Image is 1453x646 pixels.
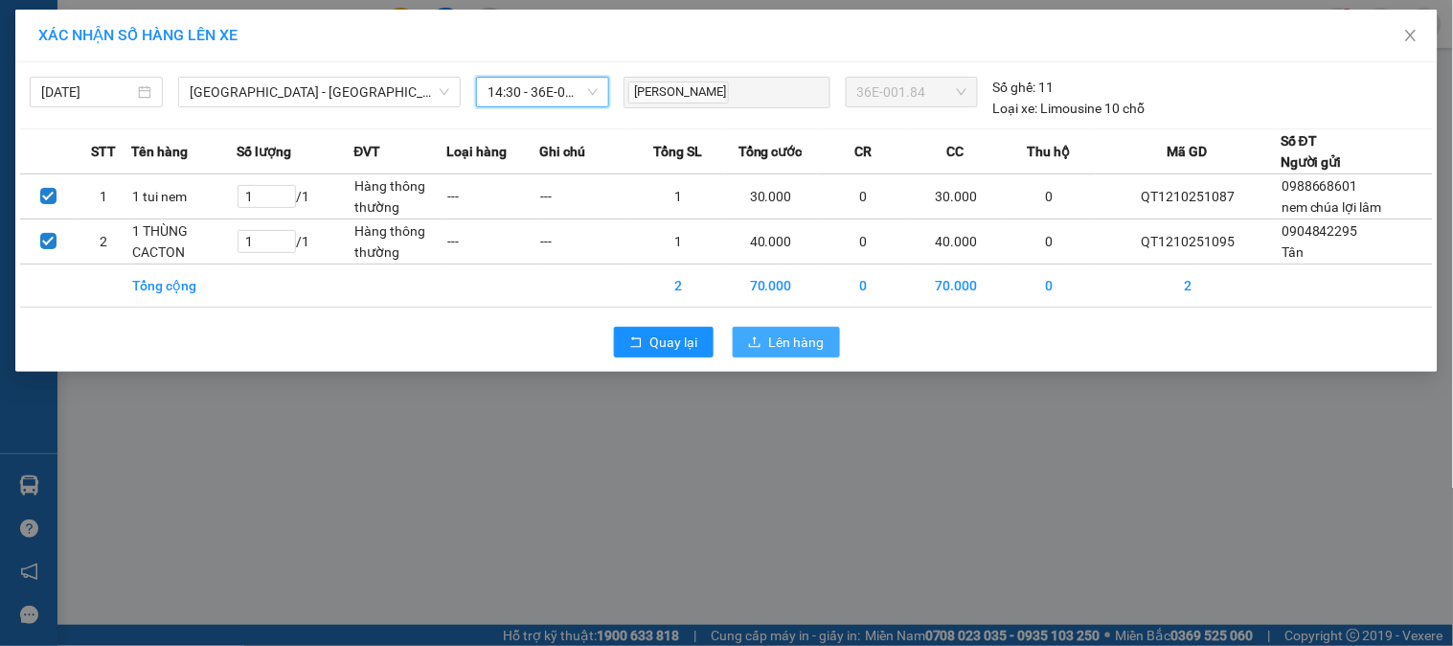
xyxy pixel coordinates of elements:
td: --- [446,219,539,265]
div: Limousine 10 chỗ [993,98,1146,119]
span: ĐVT [353,141,380,162]
span: 0988668601 [1282,178,1358,194]
span: rollback [629,335,643,351]
td: 1 [632,174,725,219]
td: 0 [1003,174,1096,219]
span: Thanh Hóa - Tây Hồ (HN) [190,78,449,106]
td: 1 [76,174,131,219]
span: 14:30 - 36E-001.84 [488,78,598,106]
td: 1 tui nem [131,174,237,219]
span: Thu hộ [1027,141,1070,162]
button: uploadLên hàng [733,327,840,358]
td: 0 [1003,219,1096,265]
td: Tổng cộng [131,265,237,308]
button: Close [1384,10,1438,63]
span: Lên hàng [769,332,825,353]
td: QT1210251095 [1096,219,1282,265]
td: 70.000 [910,265,1003,308]
span: Loại hàng [446,141,507,162]
td: 30.000 [725,174,818,219]
td: / 1 [237,174,353,219]
td: 2 [76,219,131,265]
td: / 1 [237,219,353,265]
td: 30.000 [910,174,1003,219]
span: upload [748,335,761,351]
td: 40.000 [910,219,1003,265]
span: Tên hàng [131,141,188,162]
div: 11 [993,77,1055,98]
input: 12/10/2025 [41,81,134,103]
div: Số ĐT Người gửi [1281,130,1342,173]
td: 0 [1003,265,1096,308]
td: --- [446,174,539,219]
span: Quay lại [650,332,698,353]
span: 36E-001.84 [857,78,966,106]
span: Loại xe: [993,98,1038,119]
span: CC [947,141,965,162]
span: down [439,86,450,98]
td: 2 [1096,265,1282,308]
td: 1 [632,219,725,265]
span: Số ghế: [993,77,1036,98]
td: 0 [817,265,910,308]
td: QT1210251087 [1096,174,1282,219]
td: --- [539,219,632,265]
td: 70.000 [725,265,818,308]
button: rollbackQuay lại [614,327,714,358]
span: [PERSON_NAME] [628,81,729,104]
span: nem chúa lợi lâm [1282,199,1382,215]
span: STT [91,141,116,162]
td: 1 THÙNG CACTON [131,219,237,265]
span: Ghi chú [539,141,585,162]
td: 40.000 [725,219,818,265]
span: Mã GD [1168,141,1208,162]
span: close [1403,28,1419,43]
td: Hàng thông thường [353,174,446,219]
span: CR [854,141,872,162]
td: 0 [817,174,910,219]
span: Số lượng [237,141,291,162]
td: 0 [817,219,910,265]
span: Tân [1282,244,1304,260]
span: XÁC NHẬN SỐ HÀNG LÊN XE [38,26,238,44]
span: Tổng SL [653,141,702,162]
td: Hàng thông thường [353,219,446,265]
span: Tổng cước [738,141,803,162]
span: 0904842295 [1282,223,1358,239]
td: --- [539,174,632,219]
td: 2 [632,265,725,308]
